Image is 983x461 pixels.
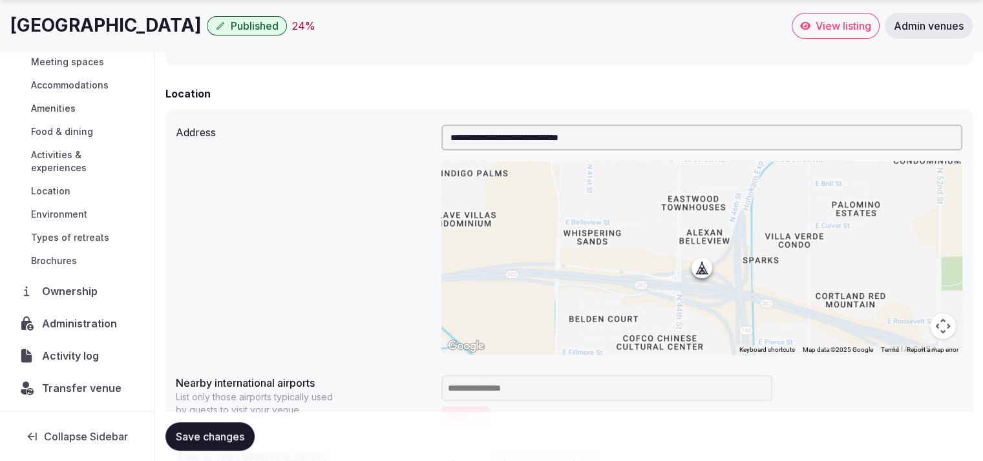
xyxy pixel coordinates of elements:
[42,316,122,331] span: Administration
[176,391,341,416] p: List only those airports typically used by guests to visit your venue
[10,422,143,451] button: Collapse Sidebar
[10,99,143,118] a: Amenities
[10,252,143,270] a: Brochures
[792,13,880,39] a: View listing
[445,338,487,354] a: Open this area in Google Maps (opens a new window)
[165,422,255,451] button: Save changes
[31,102,76,115] span: Amenities
[10,342,143,369] a: Activity log
[31,185,70,198] span: Location
[10,182,143,200] a: Location
[10,229,143,247] a: Types of retreats
[473,410,487,424] button: Remove PHX
[292,18,315,34] button: 24%
[10,374,143,402] button: Transfer venue
[42,348,104,364] span: Activity log
[10,146,143,177] a: Activities & experiences
[803,346,873,353] span: Map data ©2025 Google
[165,86,211,101] h2: Location
[816,19,871,32] span: View listing
[44,430,128,443] span: Collapse Sidebar
[10,310,143,337] a: Administration
[292,18,315,34] div: 24 %
[176,430,244,443] span: Save changes
[894,19,964,32] span: Admin venues
[31,125,93,138] span: Food & dining
[10,13,202,38] h1: [GEOGRAPHIC_DATA]
[881,346,899,353] a: Terms (opens in new tab)
[10,205,143,223] a: Environment
[885,13,973,39] a: Admin venues
[231,19,279,32] span: Published
[31,56,104,68] span: Meeting spaces
[739,345,795,354] button: Keyboard shortcuts
[907,346,958,353] a: Report a map error
[449,411,468,424] button: PHX
[10,278,143,305] a: Ownership
[10,123,143,141] a: Food & dining
[176,378,431,388] label: Nearby international airports
[31,254,77,267] span: Brochures
[31,231,109,244] span: Types of retreats
[31,208,87,221] span: Environment
[31,79,109,92] span: Accommodations
[31,149,138,174] span: Activities & experiences
[42,283,103,299] span: Ownership
[930,313,956,339] button: Map camera controls
[445,338,487,354] img: Google
[10,53,143,71] a: Meeting spaces
[10,76,143,94] a: Accommodations
[207,16,287,36] button: Published
[42,380,122,396] span: Transfer venue
[176,119,431,140] div: Address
